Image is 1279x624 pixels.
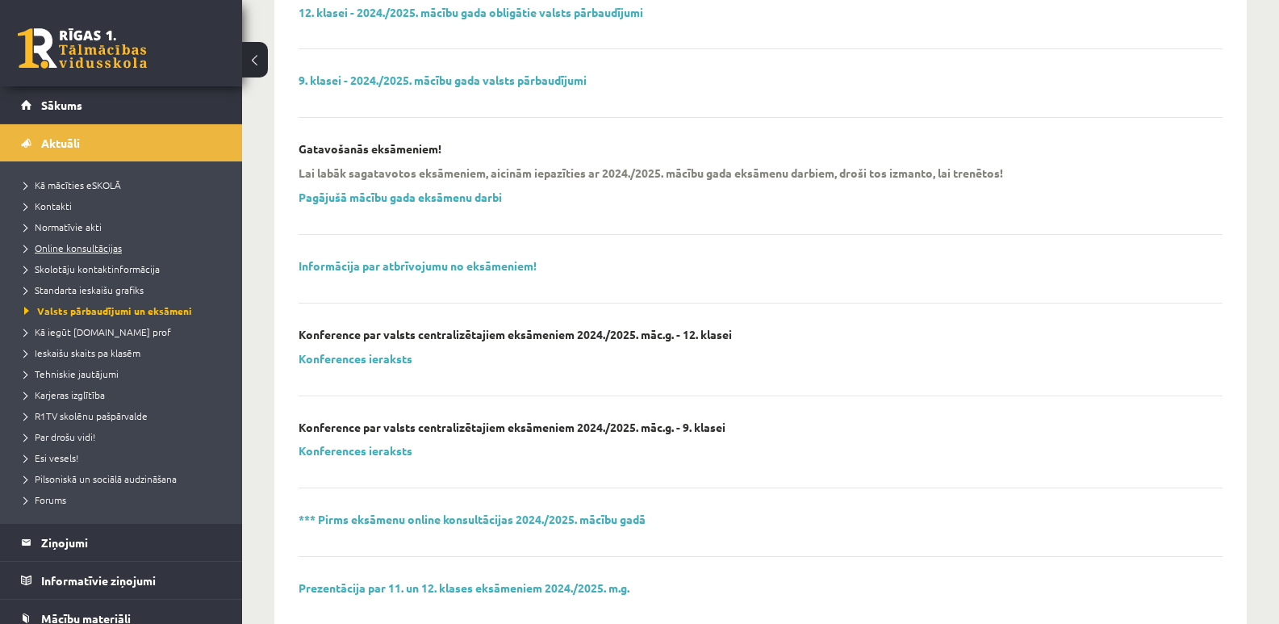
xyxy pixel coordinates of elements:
span: Forums [24,493,66,506]
span: Esi vesels! [24,451,78,464]
span: Standarta ieskaišu grafiks [24,283,144,296]
a: Kā mācīties eSKOLĀ [24,178,226,192]
a: Pagājušā mācību gada eksāmenu darbi [299,190,502,204]
a: Forums [24,492,226,507]
span: Kā mācīties eSKOLĀ [24,178,121,191]
a: Informatīvie ziņojumi [21,562,222,599]
a: 9. klasei - 2024./2025. mācību gada valsts pārbaudījumi [299,73,587,87]
span: Tehniskie jautājumi [24,367,119,380]
span: R1TV skolēnu pašpārvalde [24,409,148,422]
a: *** Pirms eksāmenu online konsultācijas 2024./2025. mācību gadā [299,512,646,526]
a: Tehniskie jautājumi [24,366,226,381]
a: Kontakti [24,199,226,213]
span: Skolotāju kontaktinformācija [24,262,160,275]
a: Skolotāju kontaktinformācija [24,262,226,276]
span: Aktuāli [41,136,80,150]
span: Ieskaišu skaits pa klasēm [24,346,140,359]
a: Valsts pārbaudījumi un eksāmeni [24,304,226,318]
a: Pilsoniskā un sociālā audzināšana [24,471,226,486]
a: 12. klasei - 2024./2025. mācību gada obligātie valsts pārbaudījumi [299,5,643,19]
a: R1TV skolēnu pašpārvalde [24,408,226,423]
a: Konferences ieraksts [299,443,412,458]
p: Konference par valsts centralizētajiem eksāmeniem 2024./2025. māc.g. - 9. klasei [299,421,725,434]
legend: Ziņojumi [41,524,222,561]
a: Online konsultācijas [24,241,226,255]
a: Karjeras izglītība [24,387,226,402]
a: Sākums [21,86,222,124]
a: Par drošu vidi! [24,429,226,444]
span: Kā iegūt [DOMAIN_NAME] prof [24,325,171,338]
span: Sākums [41,98,82,112]
p: Lai labāk sagatavotos eksāmeniem, aicinām iepazīties ar 2024./2025. mācību gada eksāmenu darbiem,... [299,165,1003,180]
a: Prezentācija par 11. un 12. klases eksāmeniem 2024./2025. m.g. [299,580,629,595]
a: Rīgas 1. Tālmācības vidusskola [18,28,147,69]
a: Aktuāli [21,124,222,161]
a: Normatīvie akti [24,220,226,234]
span: Par drošu vidi! [24,430,95,443]
span: Normatīvie akti [24,220,102,233]
a: Ieskaišu skaits pa klasēm [24,346,226,360]
a: Standarta ieskaišu grafiks [24,283,226,297]
p: Gatavošanās eksāmeniem! [299,142,441,156]
span: Pilsoniskā un sociālā audzināšana [24,472,177,485]
p: Konference par valsts centralizētajiem eksāmeniem 2024./2025. māc.g. - 12. klasei [299,328,732,341]
span: Online konsultācijas [24,241,122,254]
span: Valsts pārbaudījumi un eksāmeni [24,304,192,317]
span: Karjeras izglītība [24,388,105,401]
legend: Informatīvie ziņojumi [41,562,222,599]
a: Ziņojumi [21,524,222,561]
span: Kontakti [24,199,72,212]
a: Informācija par atbrīvojumu no eksāmeniem! [299,258,537,273]
a: Konferences ieraksts [299,351,412,366]
a: Esi vesels! [24,450,226,465]
a: Kā iegūt [DOMAIN_NAME] prof [24,325,226,339]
